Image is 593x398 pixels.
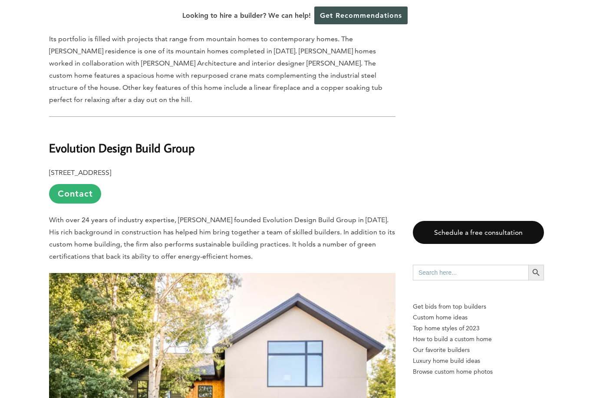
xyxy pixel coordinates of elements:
[413,221,544,244] a: Schedule a free consultation
[413,334,544,345] a: How to build a custom home
[550,355,583,388] iframe: Drift Widget Chat Controller
[49,140,195,155] b: Evolution Design Build Group
[531,268,541,277] svg: Search
[413,323,544,334] a: Top home styles of 2023
[49,184,101,204] a: Contact
[314,7,408,24] a: Get Recommendations
[413,265,528,280] input: Search here...
[49,216,395,260] span: With over 24 years of industry expertise, [PERSON_NAME] founded Evolution Design Build Group in [...
[413,312,544,323] a: Custom home ideas
[413,355,544,366] a: Luxury home build ideas
[413,345,544,355] a: Our favorite builders
[49,168,111,177] b: [STREET_ADDRESS]
[413,301,544,312] p: Get bids from top builders
[413,366,544,377] a: Browse custom home photos
[49,35,382,104] span: Its portfolio is filled with projects that range from mountain homes to contemporary homes. The [...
